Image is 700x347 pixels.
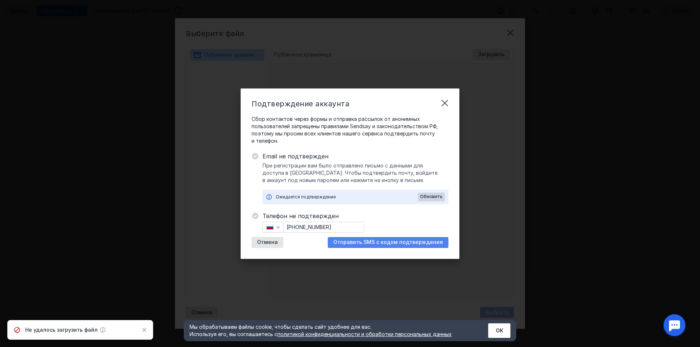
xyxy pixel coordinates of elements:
button: ОК [488,323,510,338]
div: Мы обрабатываем файлы cookie, чтобы сделать сайт удобнее для вас. Используя его, вы соглашаетесь c [190,323,470,338]
span: При регистрации вам было отправлено письмо с данными для доступа в [GEOGRAPHIC_DATA]. Чтобы подтв... [262,162,448,184]
button: Отмена [252,237,283,248]
div: Ожидается подтверждение [276,193,418,201]
a: политикой конфиденциальности и обработки персональных данных [277,331,452,337]
button: Отправить SMS с кодом подтверждения [328,237,448,248]
span: Обновить [420,194,443,199]
span: Отмена [257,239,278,245]
span: Отправить SMS с кодом подтверждения [333,239,443,245]
span: Не удалось загрузить файл [25,326,98,334]
span: Телефон не подтвержден [262,212,448,220]
button: Обновить [418,193,445,201]
span: Сбор контактов через формы и отправка рассылок от анонимных пользователей запрещены правилами Sen... [252,115,448,145]
span: Email не подтвержден [262,152,448,161]
span: Подтверждение аккаунта [252,99,349,108]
